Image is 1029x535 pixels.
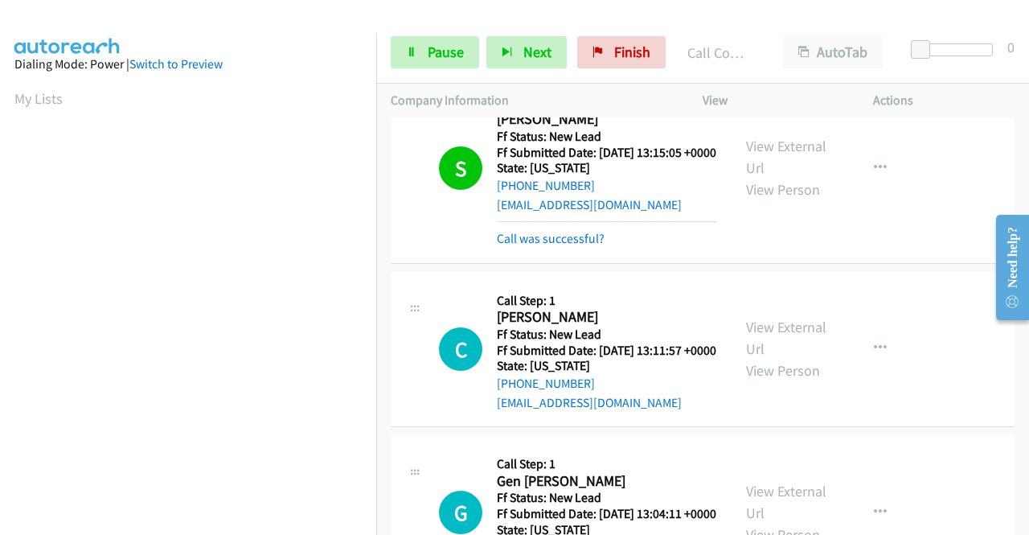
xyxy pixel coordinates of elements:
h5: Ff Status: New Lead [497,129,716,145]
h5: Ff Submitted Date: [DATE] 13:04:11 +0000 [497,506,716,522]
p: Actions [873,91,1015,110]
a: View External Url [746,318,826,358]
h5: Call Step: 1 [497,293,716,309]
p: Company Information [391,91,674,110]
h5: Call Step: 1 [497,456,716,472]
a: [PHONE_NUMBER] [497,178,595,193]
div: The call is yet to be attempted [439,327,482,371]
h5: Ff Status: New Lead [497,327,716,343]
div: Dialing Mode: Power | [14,55,362,74]
h1: S [439,146,482,190]
span: Pause [428,43,464,61]
button: AutoTab [783,36,883,68]
div: 0 [1007,36,1015,58]
a: View Person [746,180,820,199]
a: View External Url [746,137,826,177]
div: The call is yet to be attempted [439,491,482,534]
h5: State: [US_STATE] [497,358,716,374]
a: Pause [391,36,479,68]
h2: Gen [PERSON_NAME] [497,472,711,491]
h5: Ff Submitted Date: [DATE] 13:11:57 +0000 [497,343,716,359]
div: Delay between calls (in seconds) [919,43,993,56]
iframe: Resource Center [983,204,1029,331]
a: Call was successful? [497,231,605,246]
a: My Lists [14,89,63,108]
h5: Ff Submitted Date: [DATE] 13:15:05 +0000 [497,145,716,161]
h1: G [439,491,482,534]
h2: [PERSON_NAME] [497,308,711,327]
h5: Ff Status: New Lead [497,490,716,506]
p: View [703,91,844,110]
h2: [PERSON_NAME] [497,110,711,129]
span: Finish [614,43,650,61]
a: View External Url [746,482,826,522]
h5: State: [US_STATE] [497,160,716,176]
span: Next [523,43,551,61]
a: View Person [746,361,820,380]
a: [PHONE_NUMBER] [497,376,595,391]
a: [EMAIL_ADDRESS][DOMAIN_NAME] [497,197,682,212]
button: Next [486,36,567,68]
h1: C [439,327,482,371]
a: Switch to Preview [129,56,223,72]
a: Finish [577,36,666,68]
p: Call Completed [687,42,754,64]
a: [EMAIL_ADDRESS][DOMAIN_NAME] [497,395,682,410]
